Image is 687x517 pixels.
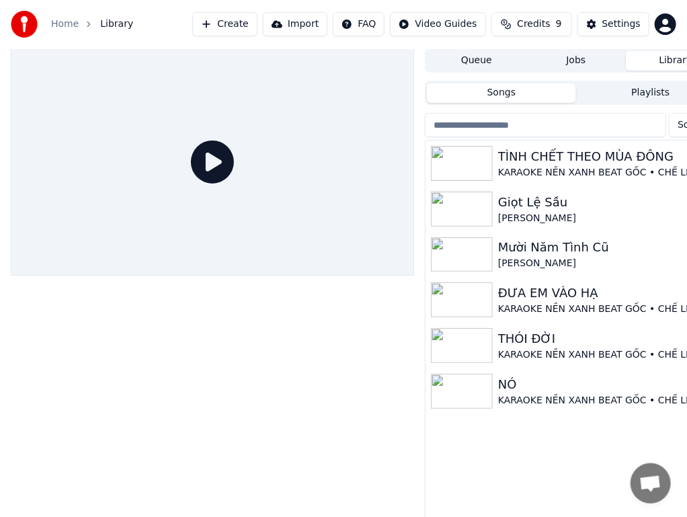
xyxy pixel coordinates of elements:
[263,12,327,36] button: Import
[192,12,257,36] button: Create
[526,51,626,71] button: Jobs
[51,17,133,31] nav: breadcrumb
[11,11,38,38] img: youka
[427,51,526,71] button: Queue
[427,83,576,103] button: Songs
[333,12,385,36] button: FAQ
[491,12,572,36] button: Credits9
[100,17,133,31] span: Library
[51,17,79,31] a: Home
[602,17,641,31] div: Settings
[517,17,550,31] span: Credits
[631,463,671,504] div: Open chat
[556,17,562,31] span: 9
[390,12,485,36] button: Video Guides
[577,12,649,36] button: Settings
